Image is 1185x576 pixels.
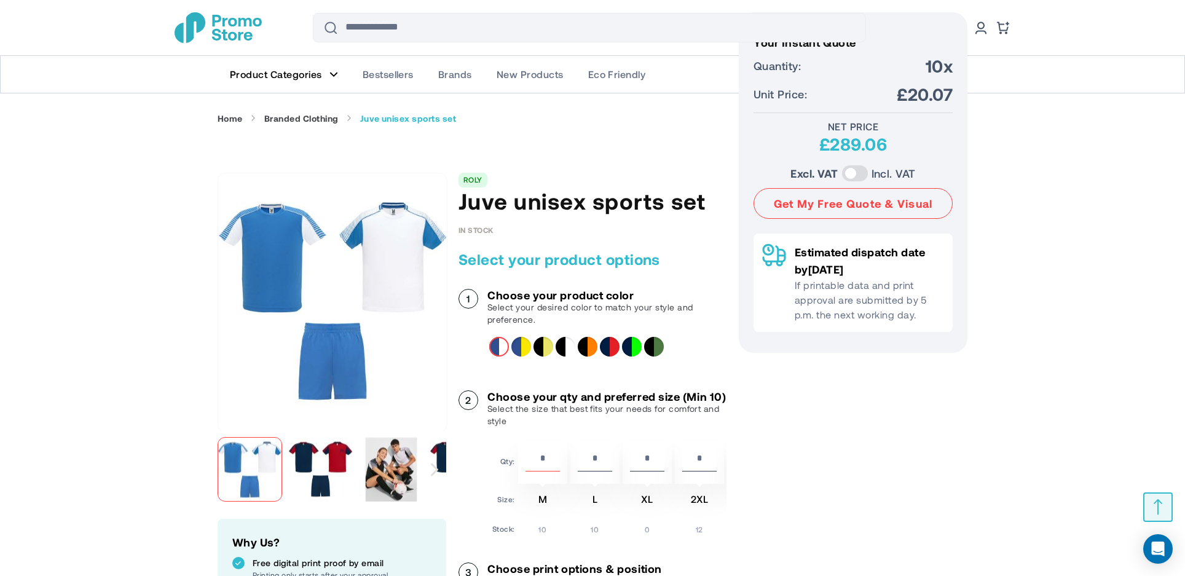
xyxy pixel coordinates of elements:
div: Juve unisex sports set [359,431,430,508]
div: Juve unisex sports set [218,431,288,508]
h2: Select your product options [459,250,726,269]
td: M [518,487,567,516]
td: Qty: [492,441,515,484]
img: Juve unisex sports set [218,187,447,416]
div: Juve unisex sports set [288,431,359,508]
div: Availability [459,226,494,234]
p: Select your desired color to match your style and preference. [487,301,726,326]
span: Product Categories [230,68,322,81]
span: Bestsellers [363,68,414,81]
div: Yellow&Royal Blue [511,337,531,357]
img: Delivery [762,243,786,267]
img: Promotional Merchandise [175,12,262,43]
a: Home [218,113,243,124]
span: [DATE] [808,262,844,276]
div: Net Price [754,120,953,133]
span: In stock [459,226,494,234]
p: Estimated dispatch date by [795,243,944,278]
strong: Juve unisex sports set [360,113,457,124]
div: £289.06 [754,133,953,155]
label: Incl. VAT [872,165,916,182]
td: L [570,487,620,516]
span: Eco Friendly [588,68,646,81]
span: Unit Price: [754,85,807,103]
td: XL [623,487,672,516]
h3: Choose your qty and preferred size (Min 10) [487,390,726,403]
div: Fluor Green&Navy Blue [622,337,642,357]
div: White&Solid Black [556,337,575,357]
td: 12 [675,519,724,535]
td: 10 [570,519,620,535]
img: Juve unisex sports set [218,437,282,502]
td: 2XL [675,487,724,516]
div: Open Intercom Messenger [1143,534,1173,564]
span: £20.07 [897,83,953,105]
a: store logo [175,12,262,43]
div: Fluor Yellow&Solid Black [533,337,553,357]
div: Orange&Solid Black [578,337,597,357]
span: New Products [497,68,564,81]
td: Size: [492,487,515,516]
img: Juve unisex sports set [359,437,423,502]
p: Free digital print proof by email [253,557,431,569]
td: Stock: [492,519,515,535]
div: Fern Green&Solid Black [644,337,664,357]
a: Branded Clothing [264,113,339,124]
div: Red&Navy Blue [600,337,620,357]
h3: Choose print options & position [487,562,726,575]
label: Excl. VAT [790,165,838,182]
span: Quantity: [754,57,801,74]
td: 0 [623,519,672,535]
div: White&Royal Blue [489,337,509,357]
p: If printable data and print approval are submitted by 5 p.m. the next working day. [795,278,944,322]
h3: Choose your product color [487,289,726,301]
h2: Why Us? [232,534,431,551]
td: 10 [518,519,567,535]
a: ROLY [463,175,482,184]
button: Get My Free Quote & Visual [754,188,953,219]
img: Juve unisex sports set [288,437,353,502]
h3: Your Instant Quote [754,36,953,49]
span: 10x [926,55,953,77]
p: Select the size that best fits your needs for comfort and style [487,403,726,427]
span: Brands [438,68,472,81]
div: Next [423,431,446,508]
h1: Juve unisex sports set [459,187,726,215]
